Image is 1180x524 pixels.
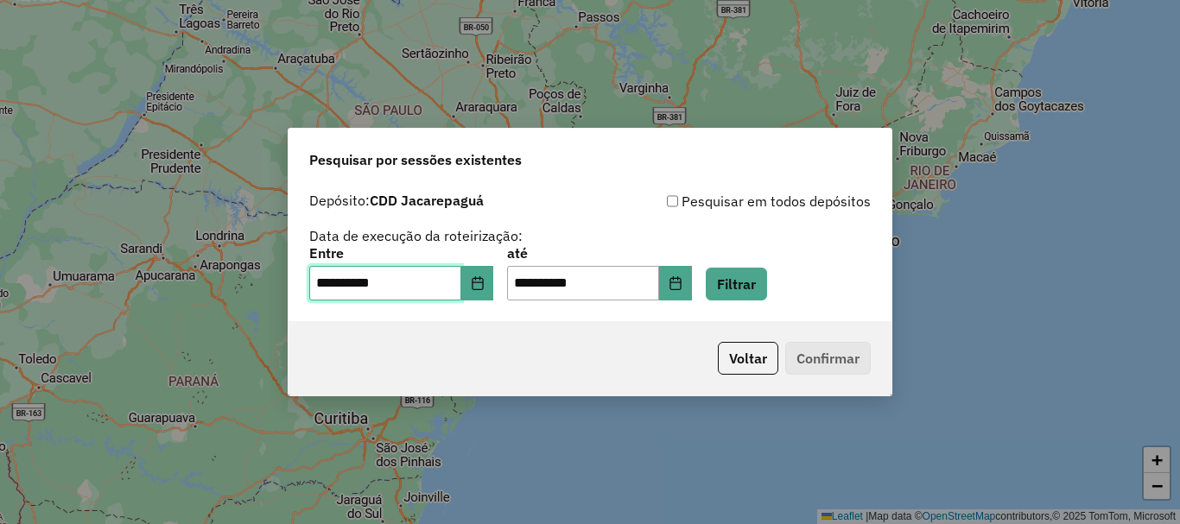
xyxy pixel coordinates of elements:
[590,191,871,211] div: Pesquisar em todos depósitos
[309,225,523,246] label: Data de execução da roteirização:
[718,342,778,375] button: Voltar
[309,190,484,211] label: Depósito:
[706,268,767,300] button: Filtrar
[309,149,522,170] span: Pesquisar por sessões existentes
[461,266,494,300] button: Choose Date
[507,243,691,263] label: até
[370,192,484,209] strong: CDD Jacarepaguá
[659,266,692,300] button: Choose Date
[309,243,493,263] label: Entre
